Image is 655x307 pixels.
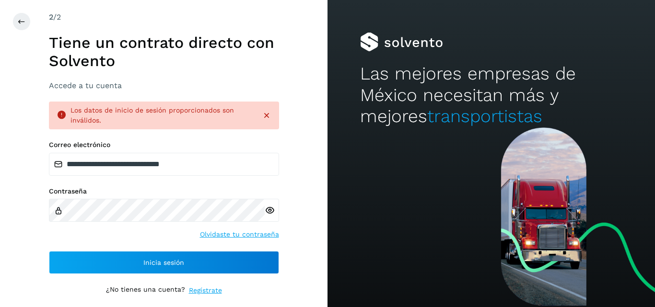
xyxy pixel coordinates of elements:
[106,285,185,296] p: ¿No tienes una cuenta?
[49,11,279,23] div: /2
[49,141,279,149] label: Correo electrónico
[189,285,222,296] a: Regístrate
[427,106,542,126] span: transportistas
[49,187,279,195] label: Contraseña
[200,229,279,239] a: Olvidaste tu contraseña
[70,105,254,125] div: Los datos de inicio de sesión proporcionados son inválidos.
[360,63,622,127] h2: Las mejores empresas de México necesitan más y mejores
[143,259,184,266] span: Inicia sesión
[49,81,279,90] h3: Accede a tu cuenta
[49,251,279,274] button: Inicia sesión
[49,34,279,70] h1: Tiene un contrato directo con Solvento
